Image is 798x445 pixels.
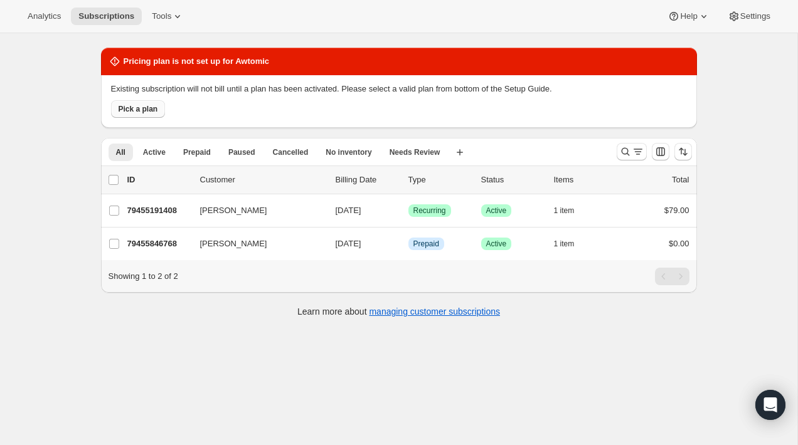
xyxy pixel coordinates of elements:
[193,234,318,254] button: [PERSON_NAME]
[109,270,178,283] p: Showing 1 to 2 of 2
[127,202,689,219] div: 79455191408[PERSON_NAME][DATE]SuccessRecurringSuccessActive1 item$79.00
[273,147,309,157] span: Cancelled
[336,174,398,186] p: Billing Date
[336,239,361,248] span: [DATE]
[390,147,440,157] span: Needs Review
[740,11,770,21] span: Settings
[486,239,507,249] span: Active
[200,238,267,250] span: [PERSON_NAME]
[450,144,470,161] button: Create new view
[228,147,255,157] span: Paused
[680,11,697,21] span: Help
[326,147,371,157] span: No inventory
[674,143,692,160] button: Sort the results
[78,11,134,21] span: Subscriptions
[20,8,68,25] button: Analytics
[127,204,190,217] p: 79455191408
[486,206,507,216] span: Active
[413,239,439,249] span: Prepaid
[408,174,471,186] div: Type
[554,174,617,186] div: Items
[554,235,588,253] button: 1 item
[755,390,785,420] div: Open Intercom Messenger
[127,174,689,186] div: IDCustomerBilling DateTypeStatusItemsTotal
[143,147,166,157] span: Active
[200,174,326,186] p: Customer
[152,11,171,21] span: Tools
[369,306,500,317] a: managing customer subscriptions
[200,204,267,217] span: [PERSON_NAME]
[652,143,669,160] button: Customize table column order and visibility
[193,201,318,221] button: [PERSON_NAME]
[554,239,575,249] span: 1 item
[144,8,191,25] button: Tools
[481,174,544,186] p: Status
[660,8,717,25] button: Help
[119,104,158,114] span: Pick a plan
[336,206,361,215] span: [DATE]
[413,206,446,216] span: Recurring
[554,202,588,219] button: 1 item
[71,8,142,25] button: Subscriptions
[183,147,211,157] span: Prepaid
[720,8,778,25] button: Settings
[554,206,575,216] span: 1 item
[116,147,125,157] span: All
[297,305,500,318] p: Learn more about
[664,206,689,215] span: $79.00
[655,268,689,285] nav: Pagination
[669,239,689,248] span: $0.00
[127,174,190,186] p: ID
[127,235,689,253] div: 79455846768[PERSON_NAME][DATE]InfoPrepaidSuccessActive1 item$0.00
[124,55,270,68] h2: Pricing plan is not set up for Awtomic
[28,11,61,21] span: Analytics
[617,143,647,160] button: Search and filter results
[672,174,689,186] p: Total
[111,100,166,118] button: Pick a plan
[111,83,687,95] p: Existing subscription will not bill until a plan has been activated. Please select a valid plan f...
[127,238,190,250] p: 79455846768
